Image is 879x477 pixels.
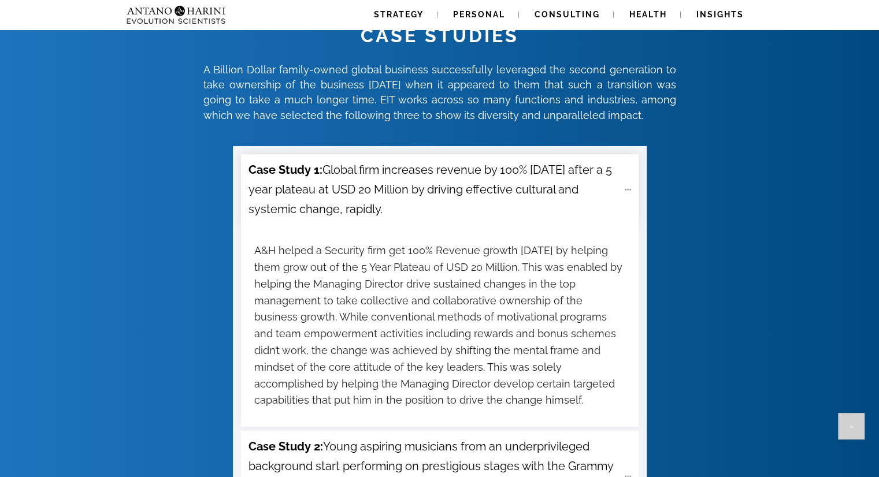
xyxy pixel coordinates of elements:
[453,10,505,19] span: Personal
[696,10,744,19] span: Insights
[249,163,322,177] strong: Case Study 1:
[249,160,618,219] span: Global firm increases revenue by 100% [DATE] after a 5 year plateau at USD 20 Million by driving ...
[254,243,625,409] p: A&H helped a Security firm get 100% Revenue growth [DATE] by helping them grow out of the 5 Year ...
[374,10,424,19] span: Strategy
[249,439,323,453] strong: Case Study 2:
[535,10,600,19] span: Consulting
[203,64,676,121] span: A Billion Dollar family-owned global business successfully leveraged the second generation to tak...
[629,10,667,19] span: Health
[203,24,676,48] h1: CASE STUDIES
